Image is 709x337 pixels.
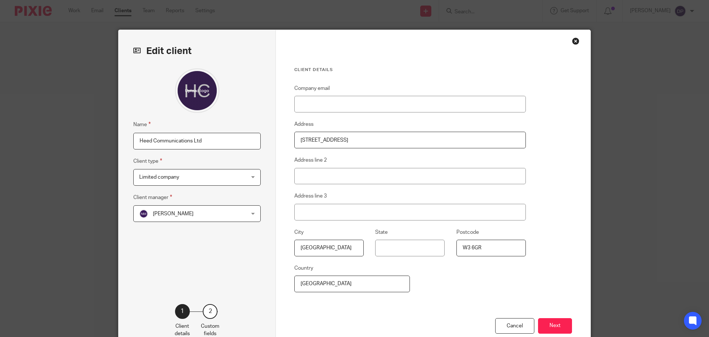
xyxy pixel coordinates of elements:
[538,318,572,334] button: Next
[153,211,193,216] span: [PERSON_NAME]
[375,229,388,236] label: State
[139,175,179,180] span: Limited company
[294,192,327,200] label: Address line 3
[294,85,330,92] label: Company email
[495,318,534,334] div: Cancel
[456,229,479,236] label: Postcode
[133,45,261,57] h2: Edit client
[133,120,151,129] label: Name
[133,157,162,165] label: Client type
[133,193,172,202] label: Client manager
[294,67,526,73] h3: Client details
[203,304,218,319] div: 2
[572,37,579,45] div: Close this dialog window
[175,304,190,319] div: 1
[139,209,148,218] img: svg%3E
[294,229,304,236] label: City
[294,121,314,128] label: Address
[294,264,313,272] label: Country
[294,156,327,164] label: Address line 2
